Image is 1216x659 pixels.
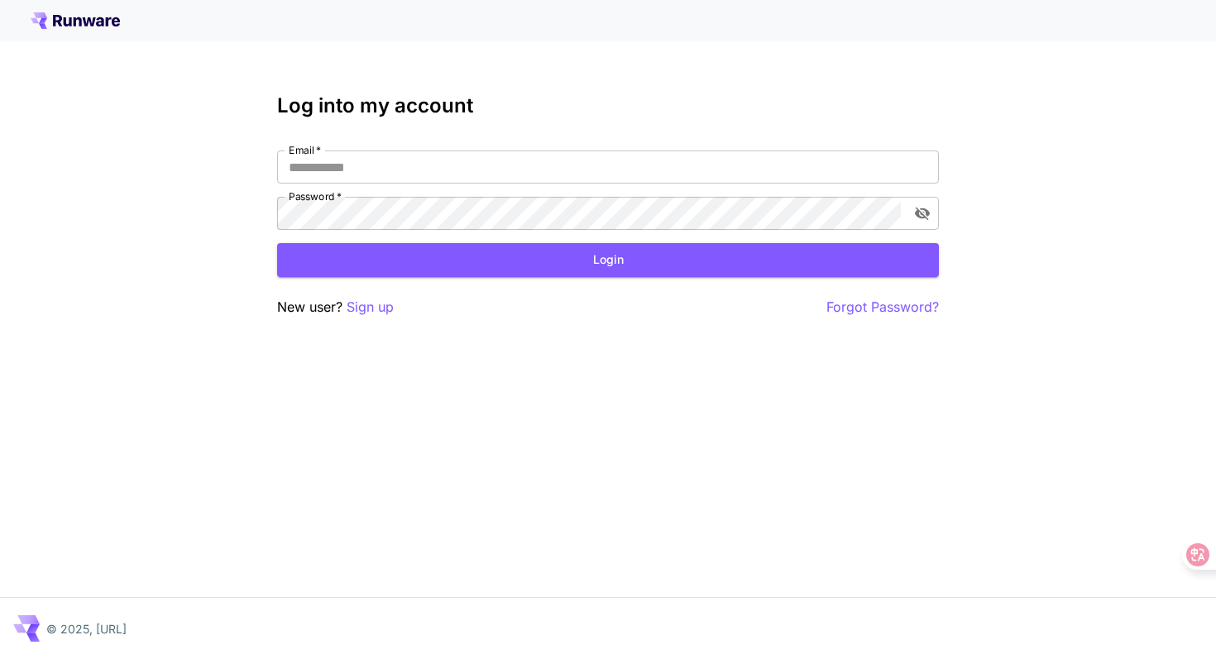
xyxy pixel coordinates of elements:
[907,198,937,228] button: toggle password visibility
[289,189,342,203] label: Password
[826,297,939,318] button: Forgot Password?
[289,143,321,157] label: Email
[277,297,394,318] p: New user?
[347,297,394,318] button: Sign up
[277,94,939,117] h3: Log into my account
[46,620,127,638] p: © 2025, [URL]
[277,243,939,277] button: Login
